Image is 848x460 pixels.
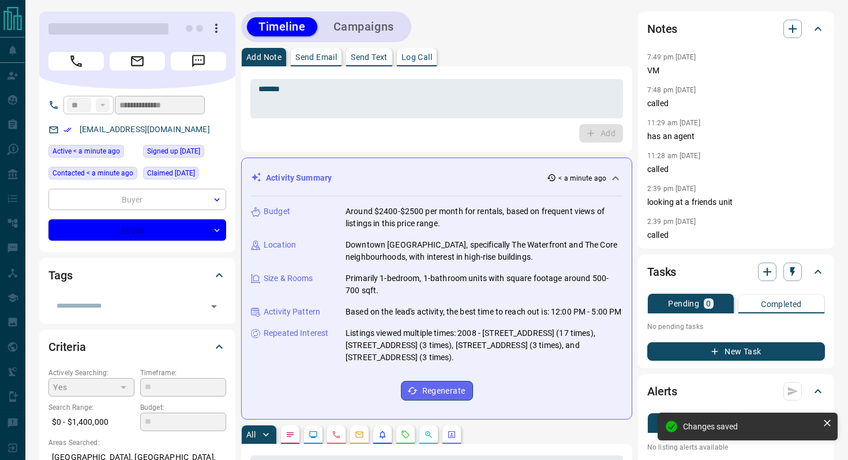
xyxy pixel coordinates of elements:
[647,119,700,127] p: 11:29 am [DATE]
[143,145,226,161] div: Mon May 27 2019
[48,189,226,210] div: Buyer
[401,430,410,439] svg: Requests
[647,20,677,38] h2: Notes
[706,300,711,308] p: 0
[351,53,388,61] p: Send Text
[346,239,622,263] p: Downtown [GEOGRAPHIC_DATA], specifically The Waterfront and The Core neighbourhoods, with interes...
[378,430,387,439] svg: Listing Alerts
[147,145,200,157] span: Signed up [DATE]
[247,17,317,36] button: Timeline
[346,306,621,318] p: Based on the lead's activity, the best time to reach out is: 12:00 PM - 5:00 PM
[402,53,432,61] p: Log Call
[647,229,825,241] p: called
[647,65,825,77] p: VM
[647,218,696,226] p: 2:39 pm [DATE]
[48,437,226,448] p: Areas Searched:
[48,378,134,397] div: Yes
[48,338,86,356] h2: Criteria
[355,430,364,439] svg: Emails
[251,167,622,189] div: Activity Summary< a minute ago
[683,422,818,431] div: Changes saved
[647,86,696,94] p: 7:48 pm [DATE]
[48,219,226,241] div: Bogus
[143,167,226,183] div: Mon May 27 2019
[309,430,318,439] svg: Lead Browsing Activity
[346,272,622,297] p: Primarily 1-bedroom, 1-bathroom units with square footage around 500-700 sqft.
[246,431,256,439] p: All
[332,430,341,439] svg: Calls
[647,53,696,61] p: 7:49 pm [DATE]
[264,327,328,339] p: Repeated Interest
[140,402,226,413] p: Budget:
[647,377,825,405] div: Alerts
[647,130,825,143] p: has an agent
[295,53,337,61] p: Send Email
[322,17,406,36] button: Campaigns
[63,126,72,134] svg: Email Verified
[346,205,622,230] p: Around $2400-$2500 per month for rentals, based on frequent views of listings in this price range.
[48,368,134,378] p: Actively Searching:
[52,167,133,179] span: Contacted < a minute ago
[264,272,313,285] p: Size & Rooms
[140,368,226,378] p: Timeframe:
[147,167,195,179] span: Claimed [DATE]
[647,263,676,281] h2: Tasks
[48,52,104,70] span: Call
[286,430,295,439] svg: Notes
[647,442,825,452] p: No listing alerts available
[558,173,606,184] p: < a minute ago
[401,381,473,401] button: Regenerate
[668,300,699,308] p: Pending
[48,167,137,183] div: Mon Sep 15 2025
[647,196,825,208] p: looking at a friends unit
[447,430,456,439] svg: Agent Actions
[647,318,825,335] p: No pending tasks
[647,152,700,160] p: 11:28 am [DATE]
[246,53,282,61] p: Add Note
[647,163,825,175] p: called
[48,261,226,289] div: Tags
[48,333,226,361] div: Criteria
[206,298,222,315] button: Open
[346,327,622,364] p: Listings viewed multiple times: 2008 - [STREET_ADDRESS] (17 times), [STREET_ADDRESS] (3 times), [...
[647,98,825,110] p: called
[647,258,825,286] div: Tasks
[80,125,210,134] a: [EMAIL_ADDRESS][DOMAIN_NAME]
[264,239,296,251] p: Location
[647,15,825,43] div: Notes
[48,402,134,413] p: Search Range:
[647,342,825,361] button: New Task
[647,382,677,401] h2: Alerts
[424,430,433,439] svg: Opportunities
[110,52,165,70] span: Email
[52,145,120,157] span: Active < a minute ago
[266,172,332,184] p: Activity Summary
[647,185,696,193] p: 2:39 pm [DATE]
[48,266,72,285] h2: Tags
[48,413,134,432] p: $0 - $1,400,000
[761,300,802,308] p: Completed
[48,145,137,161] div: Mon Sep 15 2025
[264,306,320,318] p: Activity Pattern
[171,52,226,70] span: Message
[264,205,290,218] p: Budget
